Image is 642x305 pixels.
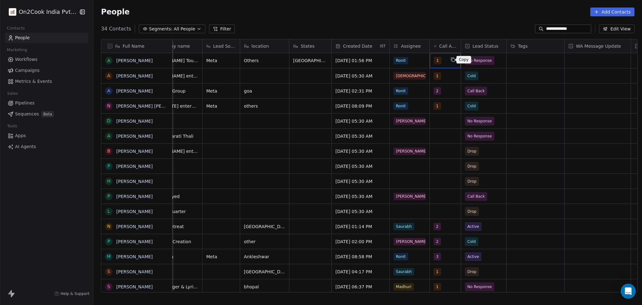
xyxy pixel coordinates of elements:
span: other [244,238,285,245]
span: 1 [434,72,441,80]
div: P [108,163,110,169]
span: Active [467,223,479,230]
span: [GEOGRAPHIC_DATA] [244,269,285,275]
span: Segments: [149,26,172,32]
div: P [108,238,110,245]
span: Madhuri [393,283,414,291]
div: H [107,178,111,185]
a: Workflows [5,54,88,65]
span: Meta [206,88,236,94]
span: [DATE] 08:09 PM [335,103,386,109]
span: 2 [434,87,441,95]
div: Lead Source [203,39,240,53]
button: Add Contacts [590,8,634,16]
span: AI Agents [15,143,36,150]
span: Lead Source [213,43,236,49]
span: [GEOGRAPHIC_DATA] [293,57,328,64]
span: Drop [467,178,476,185]
span: 3 [434,253,441,260]
div: grid [101,53,172,293]
span: [DATE] 05:30 AM [335,163,386,169]
span: [PERSON_NAME] [393,117,426,125]
div: M [107,253,111,260]
span: [DATE] 05:30 AM [335,133,386,139]
span: No Response [467,118,492,124]
div: Created DateIST [332,39,389,53]
span: No Response [467,57,492,64]
span: Saurabh [393,223,414,230]
span: Apps [15,132,26,139]
span: [DATE] 01:56 PM [335,57,386,64]
span: [PERSON_NAME] Tours & Travels [148,57,198,64]
img: on2cook%20logo-04%20copy.jpg [9,8,16,16]
div: A [107,72,110,79]
span: 2 [434,238,441,245]
span: Meta [206,57,236,64]
a: [PERSON_NAME] [116,239,153,244]
span: [DEMOGRAPHIC_DATA] [393,72,426,80]
span: [DATE] 02:00 PM [335,238,386,245]
span: IST [380,44,386,49]
span: [DATE] 01:14 PM [335,223,386,230]
span: Campaigns [15,67,39,74]
span: Self-Employed [148,193,198,200]
a: [PERSON_NAME] [116,119,153,124]
span: 108 Headquarter [148,208,198,215]
div: A [107,88,110,94]
span: Help & Support [61,291,89,296]
span: Sequences [15,111,39,117]
span: Active [467,254,479,260]
a: People [5,33,88,43]
span: bhopal [244,284,285,290]
a: [PERSON_NAME] [116,164,153,169]
div: D [107,118,111,124]
span: Call Back [467,88,485,94]
span: Ronit [393,57,408,64]
div: S [108,283,110,290]
span: location [251,43,269,49]
span: Tags [518,43,528,49]
span: Drop [467,269,476,275]
a: [PERSON_NAME] [116,284,153,289]
span: Metrics & Events [15,78,52,85]
div: Tags [507,39,564,53]
span: Ashok Art [148,118,198,124]
div: Call Attempts [430,39,461,53]
span: Marketing [4,45,30,55]
span: [DATE] 05:30 AM [335,73,386,79]
span: [DATE] 05:30 AM [335,118,386,124]
div: N [107,103,110,109]
span: WA Message Update [576,43,621,49]
span: All People [174,26,195,32]
span: Rapper/Singer & Lyricist [148,284,198,290]
span: Meta [206,254,236,260]
div: B [107,148,110,154]
span: Cold [467,103,476,109]
span: On2Cook India Pvt. Ltd. [19,8,76,16]
a: Metrics & Events [5,76,88,87]
a: [PERSON_NAME] [116,149,153,154]
span: [DATE] 02:31 PM [335,88,386,94]
a: [PERSON_NAME] [116,269,153,274]
span: Drop [467,163,476,169]
span: Created Date [343,43,372,49]
a: [PERSON_NAME] [116,58,153,63]
span: [PERSON_NAME] [393,238,426,245]
span: Lotus Yard Group [148,88,198,94]
p: Copy [459,57,469,62]
span: Beta [41,111,54,117]
span: 2 [434,223,441,230]
span: RDC Arabia [148,254,198,260]
span: Ronit [393,102,408,110]
span: [DATE] 05:30 AM [335,193,386,200]
span: Meta [206,103,236,109]
span: No Response [467,284,492,290]
span: D - protein [148,178,198,185]
span: Home [148,163,198,169]
div: A [107,57,110,64]
button: Filter [209,24,235,33]
span: [DATE] 05:30 AM [335,208,386,215]
a: [PERSON_NAME] [116,254,153,259]
span: 1 [434,102,441,110]
span: No Response [467,133,492,139]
